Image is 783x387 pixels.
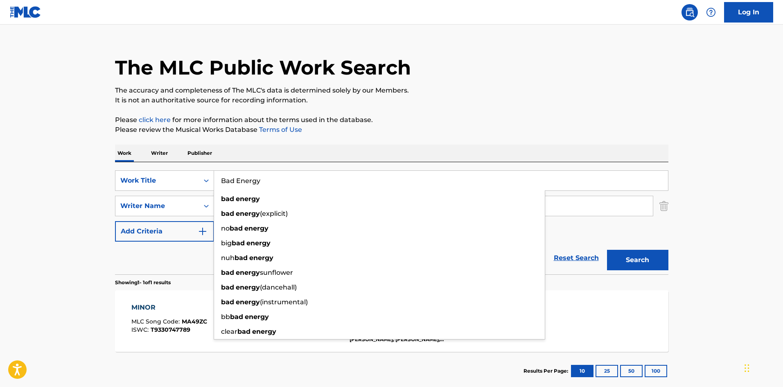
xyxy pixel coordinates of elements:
[607,250,668,270] button: Search
[524,367,570,375] p: Results Per Page:
[235,254,248,262] strong: bad
[596,365,618,377] button: 25
[620,365,643,377] button: 50
[10,6,41,18] img: MLC Logo
[260,283,297,291] span: (dancehall)
[230,313,243,321] strong: bad
[550,249,603,267] a: Reset Search
[645,365,667,377] button: 100
[237,328,250,335] strong: bad
[221,298,234,306] strong: bad
[703,4,719,20] div: Help
[221,195,234,203] strong: bad
[131,318,182,325] span: MLC Song Code :
[236,269,260,276] strong: energy
[115,55,411,80] h1: The MLC Public Work Search
[257,126,302,134] a: Terms of Use
[182,318,207,325] span: MA49ZC
[236,195,260,203] strong: energy
[120,176,194,186] div: Work Title
[115,279,171,286] p: Showing 1 - 1 of 1 results
[260,269,293,276] span: sunflower
[115,170,668,274] form: Search Form
[131,326,151,333] span: ISWC :
[115,95,668,105] p: It is not an authoritative source for recording information.
[232,239,245,247] strong: bad
[115,221,214,242] button: Add Criteria
[115,86,668,95] p: The accuracy and completeness of The MLC's data is determined solely by our Members.
[221,254,235,262] span: nuh
[685,7,695,17] img: search
[221,224,230,232] span: no
[115,115,668,125] p: Please for more information about the terms used in the database.
[198,226,208,236] img: 9d2ae6d4665cec9f34b9.svg
[260,210,288,217] span: (explicit)
[236,298,260,306] strong: energy
[149,145,170,162] p: Writer
[252,328,276,335] strong: energy
[221,269,234,276] strong: bad
[131,303,207,312] div: MINOR
[120,201,194,211] div: Writer Name
[724,2,773,23] a: Log In
[221,313,230,321] span: bb
[221,283,234,291] strong: bad
[246,239,271,247] strong: energy
[139,116,171,124] a: click here
[745,356,749,380] div: Drag
[659,196,668,216] img: Delete Criterion
[115,290,668,352] a: MINORMLC Song Code:MA49ZCISWC:T9330747789Writers (3)[PERSON_NAME], [PERSON_NAME], [PERSON_NAME]Re...
[681,4,698,20] a: Public Search
[706,7,716,17] img: help
[742,348,783,387] iframe: Chat Widget
[185,145,214,162] p: Publisher
[115,145,134,162] p: Work
[260,298,308,306] span: (instrumental)
[221,210,234,217] strong: bad
[571,365,593,377] button: 10
[244,224,269,232] strong: energy
[245,313,269,321] strong: energy
[230,224,243,232] strong: bad
[151,326,190,333] span: T9330747789
[249,254,273,262] strong: energy
[221,239,232,247] span: big
[236,210,260,217] strong: energy
[115,125,668,135] p: Please review the Musical Works Database
[236,283,260,291] strong: energy
[221,328,237,335] span: clear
